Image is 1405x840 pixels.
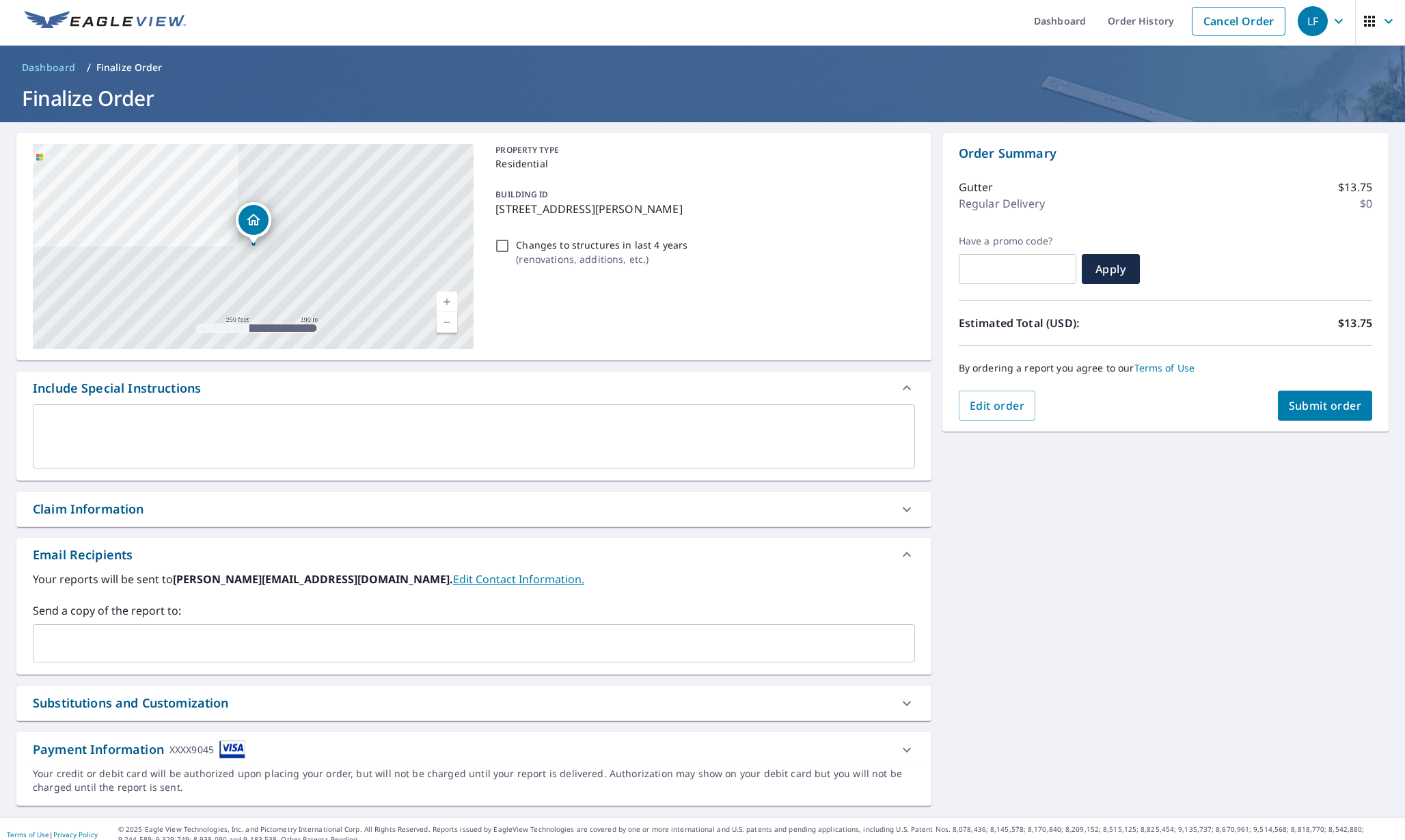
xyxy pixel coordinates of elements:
div: LF [1298,6,1328,36]
p: Gutter [959,179,994,195]
li: / [87,59,91,76]
p: Order Summary [959,144,1372,163]
a: Current Level 17, Zoom In [437,292,457,312]
a: Terms of Use [7,830,49,839]
div: Your credit or debit card will be authorized upon placing your order, but will not be charged unt... [33,767,915,794]
p: By ordering a report you agree to our [959,362,1372,374]
label: Send a copy of the report to: [33,602,915,619]
a: Cancel Order [1192,7,1285,36]
label: Have a promo code? [959,235,1076,247]
div: Dropped pin, building 1, Residential property, 52 Chadwick Dr Charleston, SC 29407 [236,202,271,244]
div: Include Special Instructions [33,379,201,397]
div: Claim Information [33,500,144,518]
span: Dashboard [22,61,76,74]
img: cardImage [219,740,245,759]
a: Terms of Use [1134,361,1195,374]
p: Estimated Total (USD): [959,315,1166,331]
nav: breadcrumb [16,57,1389,79]
p: | [7,830,98,839]
a: EditContactInfo [453,572,584,587]
div: Payment InformationXXXX9045cardImage [16,732,931,767]
div: XXXX9045 [169,740,214,759]
div: Email Recipients [16,538,931,571]
label: Your reports will be sent to [33,571,915,587]
img: EV Logo [25,11,186,31]
b: [PERSON_NAME][EMAIL_ADDRESS][DOMAIN_NAME]. [173,572,453,587]
a: Current Level 17, Zoom Out [437,312,457,333]
p: $13.75 [1338,315,1372,331]
div: Payment Information [33,740,245,759]
a: Privacy Policy [53,830,98,839]
p: Regular Delivery [959,195,1045,212]
p: Finalize Order [96,61,163,74]
span: Edit order [970,398,1025,413]
button: Submit order [1278,391,1373,421]
span: Apply [1093,262,1129,277]
div: Substitutions and Customization [33,694,229,712]
div: Claim Information [16,492,931,527]
div: Include Special Instructions [16,372,931,404]
p: [STREET_ADDRESS][PERSON_NAME] [495,201,909,217]
p: Residential [495,156,909,171]
span: Submit order [1289,398,1362,413]
p: $13.75 [1338,179,1372,195]
p: BUILDING ID [495,188,548,200]
h1: Finalize Order [16,84,1389,112]
p: $0 [1360,195,1372,212]
a: Dashboard [16,57,81,79]
button: Apply [1082,254,1140,284]
div: Email Recipients [33,546,133,564]
div: Substitutions and Customization [16,686,931,720]
p: ( renovations, additions, etc. ) [516,252,687,266]
p: Changes to structures in last 4 years [516,238,687,252]
button: Edit order [959,391,1036,421]
p: PROPERTY TYPE [495,144,909,156]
